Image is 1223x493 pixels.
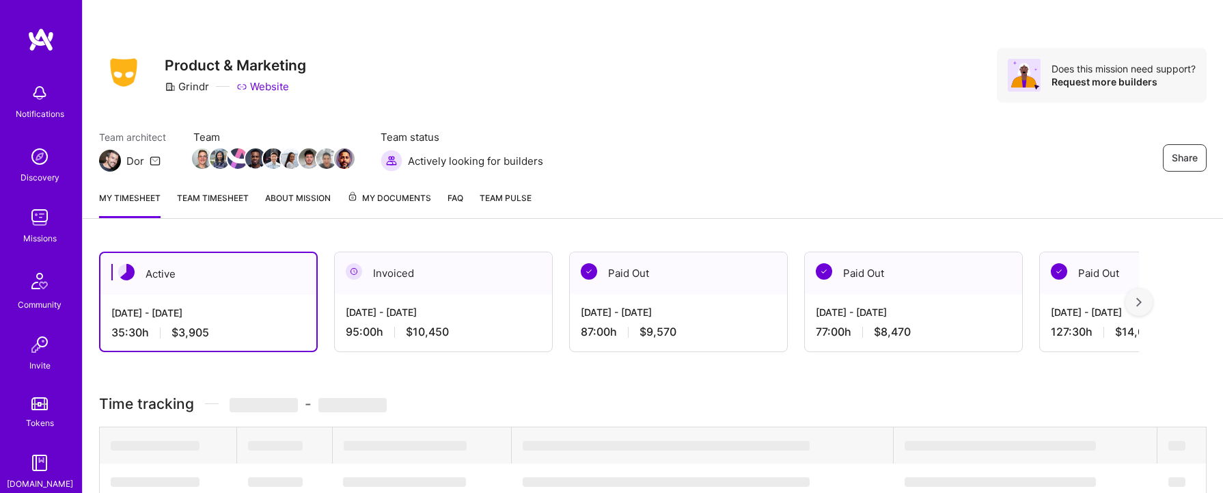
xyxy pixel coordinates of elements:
[248,441,303,451] span: ‌
[26,143,53,170] img: discovery
[26,416,54,430] div: Tokens
[263,148,284,169] img: Team Member Avatar
[1115,325,1158,339] span: $14,025
[150,155,161,166] i: icon Mail
[406,325,449,339] span: $10,450
[165,81,176,92] i: icon CompanyGray
[193,130,353,144] span: Team
[118,264,135,280] img: Active
[111,441,200,451] span: ‌
[7,477,73,491] div: [DOMAIN_NAME]
[1052,75,1196,88] div: Request more builders
[381,150,402,172] img: Actively looking for builders
[816,305,1011,319] div: [DATE] - [DATE]
[1168,441,1185,451] span: ‌
[816,325,1011,339] div: 77:00 h
[523,477,810,487] span: ‌
[1052,62,1196,75] div: Does this mission need support?
[23,231,57,245] div: Missions
[346,325,541,339] div: 95:00 h
[282,147,300,170] a: Team Member Avatar
[264,147,282,170] a: Team Member Avatar
[165,57,306,74] h3: Product & Marketing
[346,263,362,280] img: Invoiced
[111,306,305,320] div: [DATE] - [DATE]
[905,441,1096,451] span: ‌
[334,148,355,169] img: Team Member Avatar
[16,107,64,121] div: Notifications
[581,325,776,339] div: 87:00 h
[126,154,144,168] div: Dor
[343,477,466,487] span: ‌
[1168,477,1185,487] span: ‌
[581,263,597,280] img: Paid Out
[247,147,264,170] a: Team Member Avatar
[347,191,431,206] span: My Documents
[29,358,51,373] div: Invite
[299,148,319,169] img: Team Member Avatar
[245,148,266,169] img: Team Member Avatar
[99,191,161,218] a: My timesheet
[177,191,249,218] a: Team timesheet
[570,252,787,294] div: Paid Out
[111,477,200,487] span: ‌
[210,148,230,169] img: Team Member Avatar
[448,191,463,218] a: FAQ
[480,191,532,218] a: Team Pulse
[874,325,911,339] span: $8,470
[316,148,337,169] img: Team Member Avatar
[1163,144,1207,172] button: Share
[236,79,289,94] a: Website
[27,27,55,52] img: logo
[381,130,543,144] span: Team status
[99,150,121,172] img: Team Architect
[346,305,541,319] div: [DATE] - [DATE]
[640,325,676,339] span: $9,570
[171,325,209,340] span: $3,905
[23,265,56,297] img: Community
[805,252,1022,294] div: Paid Out
[211,147,229,170] a: Team Member Avatar
[20,170,59,185] div: Discovery
[318,147,335,170] a: Team Member Avatar
[26,331,53,358] img: Invite
[480,193,532,203] span: Team Pulse
[193,147,211,170] a: Team Member Avatar
[335,147,353,170] a: Team Member Avatar
[347,191,431,218] a: My Documents
[816,263,832,280] img: Paid Out
[18,297,61,312] div: Community
[26,79,53,107] img: bell
[408,154,543,168] span: Actively looking for builders
[265,191,331,218] a: About Mission
[165,79,209,94] div: Grindr
[905,477,1096,487] span: ‌
[281,148,301,169] img: Team Member Avatar
[1008,59,1041,92] img: Avatar
[523,441,810,451] span: ‌
[1136,297,1142,307] img: right
[229,147,247,170] a: Team Member Avatar
[99,395,1207,412] h3: Time tracking
[300,147,318,170] a: Team Member Avatar
[581,305,776,319] div: [DATE] - [DATE]
[26,449,53,477] img: guide book
[344,441,467,451] span: ‌
[318,398,387,412] span: ‌
[230,395,387,412] span: -
[192,148,212,169] img: Team Member Avatar
[100,253,316,295] div: Active
[248,477,303,487] span: ‌
[1172,151,1198,165] span: Share
[335,252,552,294] div: Invoiced
[99,54,148,91] img: Company Logo
[31,397,48,410] img: tokens
[26,204,53,231] img: teamwork
[111,325,305,340] div: 35:30 h
[230,398,298,412] span: ‌
[228,148,248,169] img: Team Member Avatar
[1051,263,1067,280] img: Paid Out
[99,130,166,144] span: Team architect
